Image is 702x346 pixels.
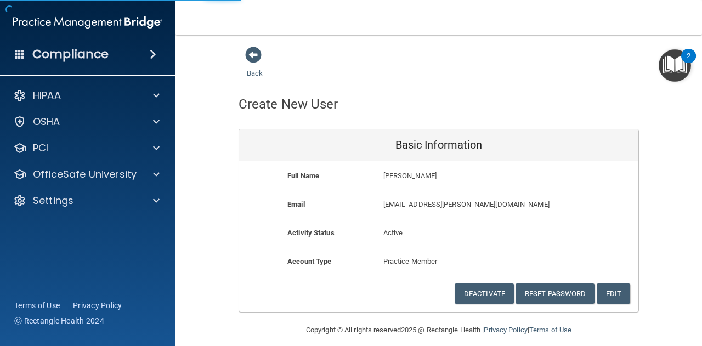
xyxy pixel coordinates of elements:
p: OSHA [33,115,60,128]
a: Settings [13,194,160,207]
a: Terms of Use [529,326,571,334]
a: HIPAA [13,89,160,102]
button: Deactivate [455,283,514,304]
a: Privacy Policy [484,326,527,334]
div: Basic Information [239,129,638,161]
p: [EMAIL_ADDRESS][PERSON_NAME][DOMAIN_NAME] [383,198,558,211]
b: Account Type [287,257,331,265]
p: Active [383,226,495,240]
p: [PERSON_NAME] [383,169,558,183]
button: Edit [597,283,630,304]
a: Terms of Use [14,300,60,311]
h4: Compliance [32,47,109,62]
a: Privacy Policy [73,300,122,311]
b: Full Name [287,172,319,180]
p: HIPAA [33,89,61,102]
div: 2 [687,56,690,70]
b: Email [287,200,305,208]
b: Activity Status [287,229,335,237]
button: Reset Password [516,283,595,304]
p: PCI [33,141,48,155]
p: OfficeSafe University [33,168,137,181]
p: Practice Member [383,255,495,268]
a: OSHA [13,115,160,128]
img: PMB logo [13,12,162,33]
p: Settings [33,194,73,207]
button: Open Resource Center, 2 new notifications [659,49,691,82]
span: Ⓒ Rectangle Health 2024 [14,315,104,326]
iframe: Drift Widget Chat Controller [647,270,689,312]
a: PCI [13,141,160,155]
h4: Create New User [239,97,338,111]
a: Back [247,56,263,77]
a: OfficeSafe University [13,168,160,181]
